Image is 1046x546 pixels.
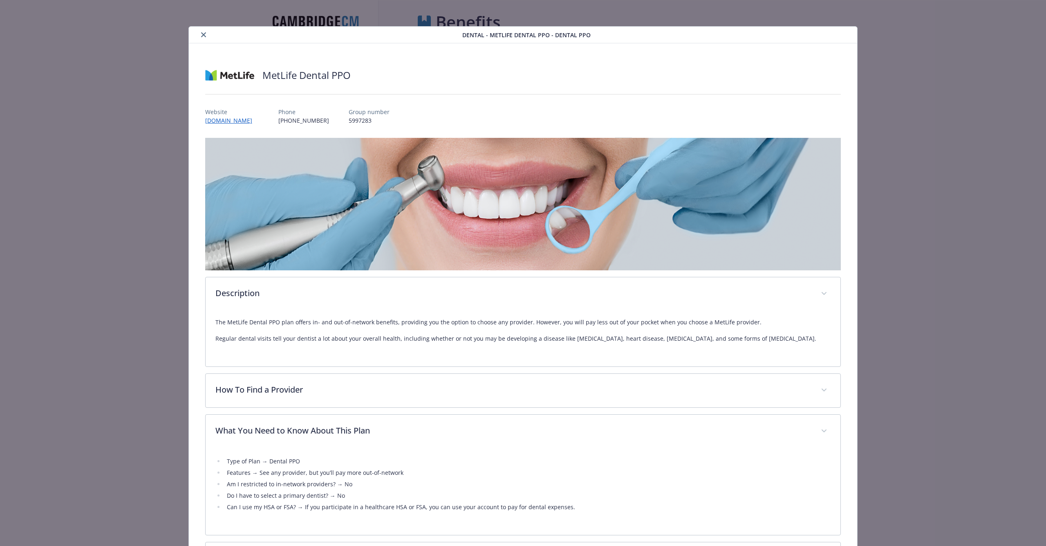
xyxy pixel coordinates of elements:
[215,317,831,327] p: The MetLife Dental PPO plan offers in- and out-of-network benefits, providing you the option to c...
[206,374,841,407] div: How To Find a Provider
[262,68,351,82] h2: MetLife Dental PPO
[462,31,591,39] span: Dental - MetLife Dental PPO - Dental PPO
[278,116,329,125] p: [PHONE_NUMBER]
[224,479,831,489] li: Am I restricted to in-network providers? → No
[206,415,841,448] div: What You Need to Know About This Plan
[205,117,259,124] a: [DOMAIN_NAME]
[224,468,831,478] li: Features → See any provider, but you’ll pay more out-of-network
[206,311,841,366] div: Description
[206,277,841,311] div: Description
[199,30,208,40] button: close
[224,502,831,512] li: Can I use my HSA or FSA? → If you participate in a healthcare HSA or FSA, you can use your accoun...
[349,108,390,116] p: Group number
[224,456,831,466] li: Type of Plan → Dental PPO
[215,384,811,396] p: How To Find a Provider
[224,491,831,501] li: Do I have to select a primary dentist? → No
[206,448,841,535] div: What You Need to Know About This Plan
[215,287,811,299] p: Description
[205,108,259,116] p: Website
[215,425,811,437] p: What You Need to Know About This Plan
[349,116,390,125] p: 5997283
[278,108,329,116] p: Phone
[205,63,254,88] img: Metlife Inc
[205,138,841,270] img: banner
[215,334,831,344] p: Regular dental visits tell your dentist a lot about your overall health, including whether or not...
